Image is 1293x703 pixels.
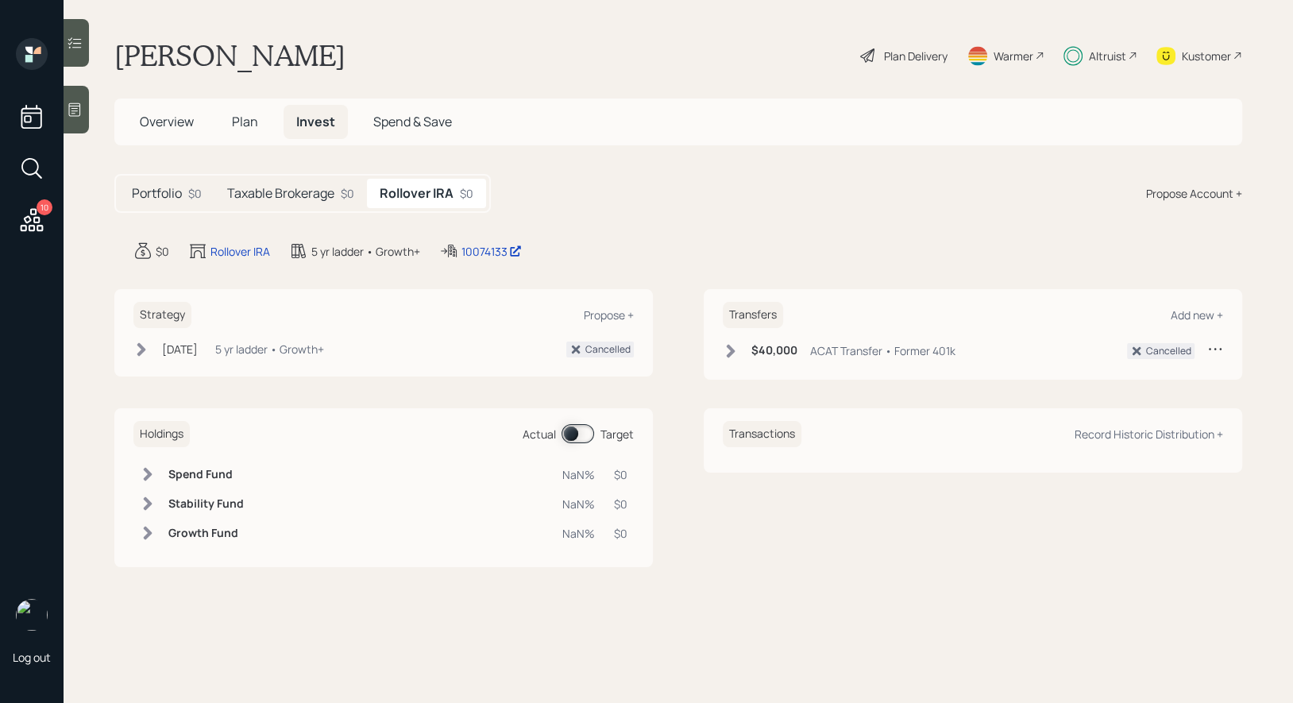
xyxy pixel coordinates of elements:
[373,113,452,130] span: Spend & Save
[723,421,801,447] h6: Transactions
[1089,48,1126,64] div: Altruist
[232,113,258,130] span: Plan
[994,48,1033,64] div: Warmer
[1182,48,1231,64] div: Kustomer
[751,344,797,357] h6: $40,000
[600,426,634,442] div: Target
[133,421,190,447] h6: Holdings
[156,243,169,260] div: $0
[461,243,522,260] div: 10074133
[133,302,191,328] h6: Strategy
[562,525,595,542] div: NaN%
[380,186,454,201] h5: Rollover IRA
[132,186,182,201] h5: Portfolio
[210,243,270,260] div: Rollover IRA
[114,38,345,73] h1: [PERSON_NAME]
[614,525,627,542] div: $0
[188,185,202,202] div: $0
[1146,344,1191,358] div: Cancelled
[1075,427,1223,442] div: Record Historic Distribution +
[168,468,244,481] h6: Spend Fund
[311,243,420,260] div: 5 yr ladder • Growth+
[227,186,334,201] h5: Taxable Brokerage
[168,527,244,540] h6: Growth Fund
[562,496,595,512] div: NaN%
[884,48,948,64] div: Plan Delivery
[215,341,324,357] div: 5 yr ladder • Growth+
[562,466,595,483] div: NaN%
[614,496,627,512] div: $0
[13,650,51,665] div: Log out
[341,185,354,202] div: $0
[585,342,631,357] div: Cancelled
[810,342,955,359] div: ACAT Transfer • Former 401k
[37,199,52,215] div: 10
[140,113,194,130] span: Overview
[584,307,634,323] div: Propose +
[723,302,783,328] h6: Transfers
[168,497,244,511] h6: Stability Fund
[614,466,627,483] div: $0
[1146,185,1242,202] div: Propose Account +
[523,426,556,442] div: Actual
[16,599,48,631] img: treva-nostdahl-headshot.png
[296,113,335,130] span: Invest
[460,185,473,202] div: $0
[162,341,198,357] div: [DATE]
[1171,307,1223,323] div: Add new +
